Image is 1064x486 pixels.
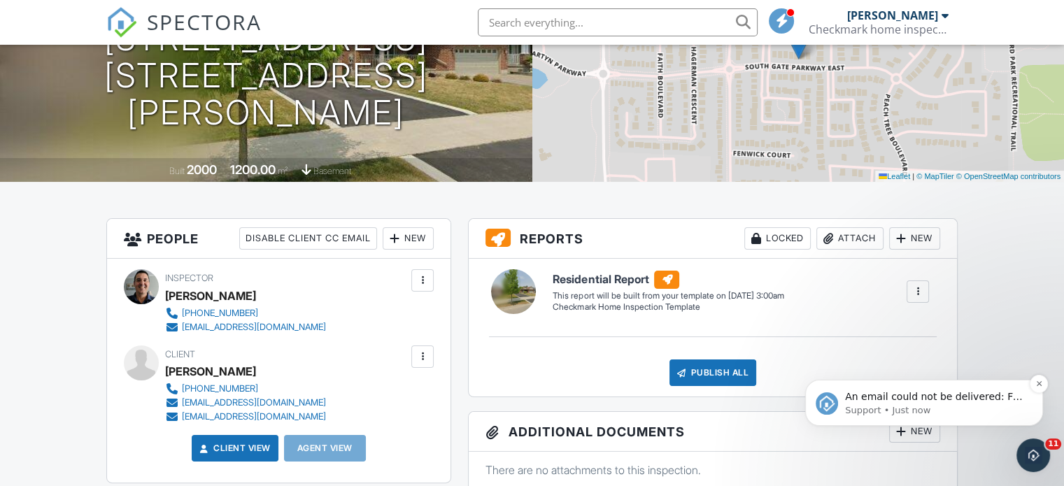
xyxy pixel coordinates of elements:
div: [PERSON_NAME] [165,361,256,382]
div: [EMAIL_ADDRESS][DOMAIN_NAME] [182,397,326,408]
div: New [383,227,434,250]
div: Attach [816,227,884,250]
img: Marker [790,31,807,59]
div: Checkmark home inspections Inc. [809,22,949,36]
div: Locked [744,227,811,250]
a: Leaflet [879,172,910,180]
h1: [STREET_ADDRESS] [STREET_ADDRESS][PERSON_NAME] [22,20,510,131]
div: [PHONE_NUMBER] [182,383,258,394]
h3: People [107,219,451,259]
div: [PERSON_NAME] [847,8,938,22]
iframe: Intercom notifications message [784,292,1064,448]
div: This report will be built from your template on [DATE] 3:00am [553,290,783,301]
p: There are no attachments to this inspection. [485,462,940,478]
a: [EMAIL_ADDRESS][DOMAIN_NAME] [165,396,326,410]
a: [EMAIL_ADDRESS][DOMAIN_NAME] [165,410,326,424]
div: 2000 [187,162,217,177]
span: SPECTORA [147,7,262,36]
div: [PHONE_NUMBER] [182,308,258,319]
span: 11 [1045,438,1061,450]
span: m² [278,166,288,176]
a: SPECTORA [106,19,262,48]
span: An email could not be delivered: For more information, view Why emails don't get delivered (Suppo... [61,99,239,138]
span: basement [313,166,351,176]
div: Publish All [669,359,757,386]
h6: Residential Report [553,271,783,289]
div: [PERSON_NAME] [165,285,256,306]
a: [PHONE_NUMBER] [165,306,326,320]
span: Built [169,166,185,176]
div: 1200.00 [230,162,276,177]
iframe: Intercom live chat [1016,438,1050,472]
div: Checkmark Home Inspection Template [553,301,783,313]
span: | [912,172,914,180]
span: Client [165,349,195,359]
h3: Reports [469,219,957,259]
input: Search everything... [478,8,758,36]
h3: Additional Documents [469,412,957,452]
a: [PHONE_NUMBER] [165,382,326,396]
a: [EMAIL_ADDRESS][DOMAIN_NAME] [165,320,326,334]
div: Disable Client CC Email [239,227,377,250]
a: © MapTiler [916,172,954,180]
a: Client View [197,441,271,455]
img: Profile image for Support [31,101,54,123]
div: [EMAIL_ADDRESS][DOMAIN_NAME] [182,411,326,422]
button: Dismiss notification [246,83,264,101]
span: Inspector [165,273,213,283]
img: The Best Home Inspection Software - Spectora [106,7,137,38]
div: message notification from Support, Just now. An email could not be delivered: For more informatio... [21,88,259,134]
p: Message from Support, sent Just now [61,113,241,125]
div: New [889,227,940,250]
a: © OpenStreetMap contributors [956,172,1061,180]
div: [EMAIL_ADDRESS][DOMAIN_NAME] [182,322,326,333]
